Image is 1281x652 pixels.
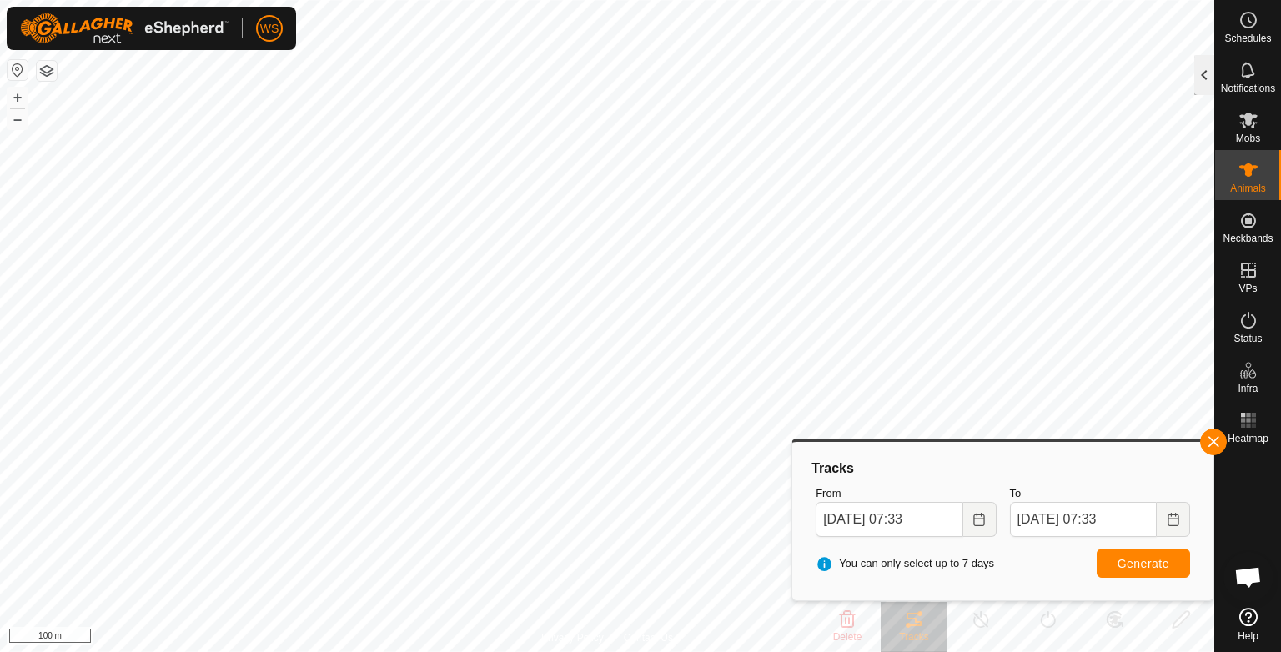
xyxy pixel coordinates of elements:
button: Generate [1097,549,1190,578]
span: Generate [1118,557,1169,570]
span: You can only select up to 7 days [816,555,994,572]
button: – [8,109,28,129]
label: From [816,485,996,502]
span: Heatmap [1228,434,1268,444]
span: WS [260,20,279,38]
img: Gallagher Logo [20,13,229,43]
span: Schedules [1224,33,1271,43]
div: Open chat [1223,552,1273,602]
button: Reset Map [8,60,28,80]
span: Neckbands [1223,233,1273,243]
button: + [8,88,28,108]
a: Privacy Policy [541,630,604,645]
label: To [1010,485,1190,502]
span: VPs [1238,283,1257,293]
span: Infra [1238,384,1258,394]
span: Mobs [1236,133,1260,143]
div: Tracks [809,459,1197,479]
a: Help [1215,601,1281,648]
a: Contact Us [624,630,673,645]
span: Animals [1230,183,1266,193]
span: Status [1233,334,1262,344]
span: Notifications [1221,83,1275,93]
button: Choose Date [1157,502,1190,537]
button: Choose Date [963,502,997,537]
span: Help [1238,631,1258,641]
button: Map Layers [37,61,57,81]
